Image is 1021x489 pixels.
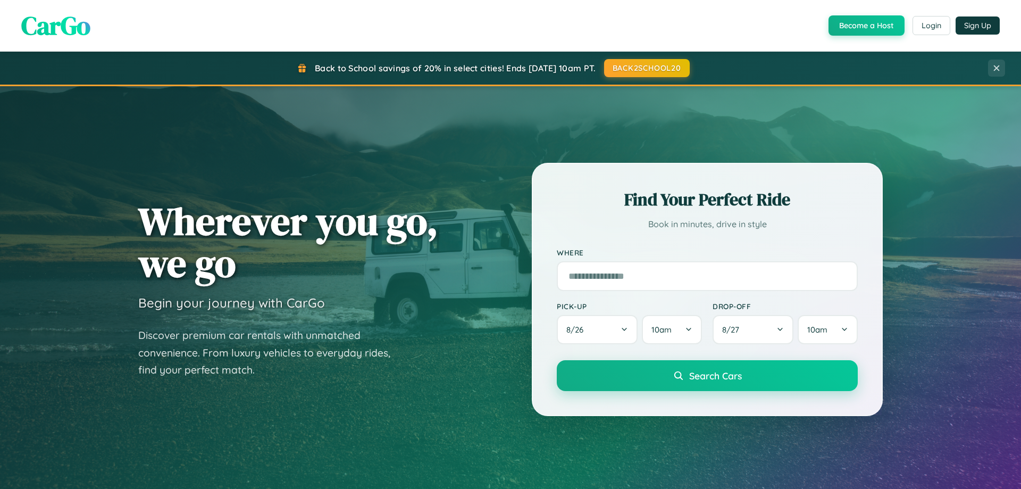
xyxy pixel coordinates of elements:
button: 8/26 [557,315,638,344]
h2: Find Your Perfect Ride [557,188,858,211]
button: 10am [798,315,858,344]
button: 10am [642,315,702,344]
button: 8/27 [713,315,793,344]
label: Pick-up [557,302,702,311]
span: Back to School savings of 20% in select cities! Ends [DATE] 10am PT. [315,63,596,73]
span: 8 / 26 [566,325,589,335]
span: Search Cars [689,370,742,382]
button: Search Cars [557,360,858,391]
label: Drop-off [713,302,858,311]
span: 10am [651,325,672,335]
h3: Begin your journey with CarGo [138,295,325,311]
button: BACK2SCHOOL20 [604,59,690,77]
span: 8 / 27 [722,325,744,335]
label: Where [557,248,858,257]
button: Login [913,16,950,35]
button: Become a Host [828,15,905,36]
h1: Wherever you go, we go [138,200,438,284]
span: 10am [807,325,827,335]
button: Sign Up [956,16,1000,35]
p: Discover premium car rentals with unmatched convenience. From luxury vehicles to everyday rides, ... [138,327,404,379]
span: CarGo [21,8,90,43]
p: Book in minutes, drive in style [557,217,858,232]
